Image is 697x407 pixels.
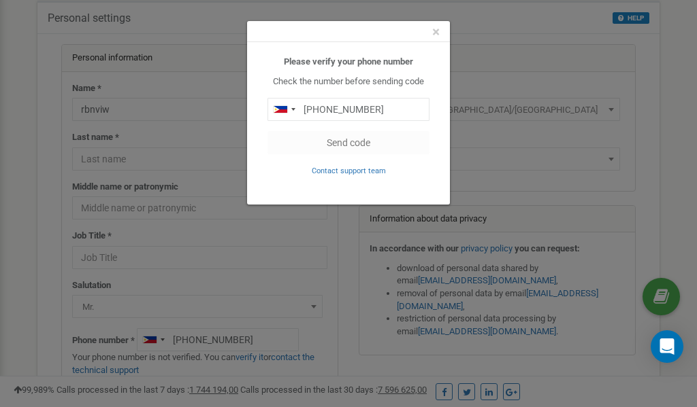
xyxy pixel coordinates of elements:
[432,25,440,39] button: Close
[268,75,429,88] p: Check the number before sending code
[268,131,429,154] button: Send code
[312,166,386,175] small: Contact support team
[651,330,683,363] div: Open Intercom Messenger
[284,56,413,67] b: Please verify your phone number
[312,165,386,175] a: Contact support team
[268,98,429,121] input: 0905 123 4567
[432,24,440,40] span: ×
[268,99,299,120] div: Telephone country code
